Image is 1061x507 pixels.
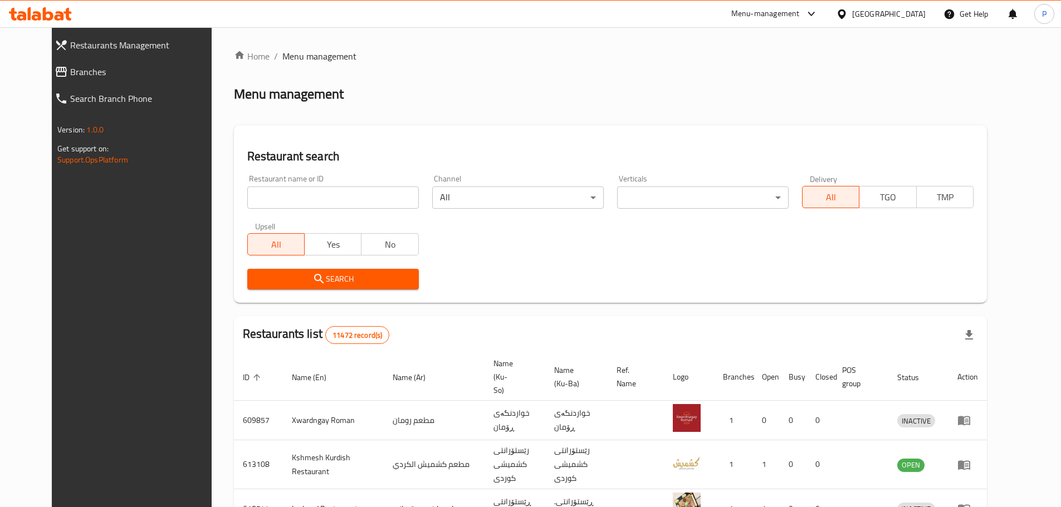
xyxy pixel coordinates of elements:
span: Yes [309,237,357,253]
th: Action [948,353,987,401]
div: Total records count [325,326,389,344]
td: 0 [806,440,833,489]
div: Export file [956,322,982,348]
span: Name (En) [292,371,341,384]
button: All [247,233,305,255]
span: INACTIVE [897,415,935,427]
span: Branches [70,65,220,78]
th: Branches [714,353,753,401]
div: Menu [957,414,978,427]
td: 0 [753,401,780,440]
span: All [807,189,855,205]
div: INACTIVE [897,414,935,427]
a: Search Branch Phone [46,85,229,112]
span: Name (Ku-So) [493,357,532,397]
span: P [1042,8,1047,20]
th: Closed [806,353,833,401]
td: مطعم رومان [384,401,485,440]
span: POS group [842,363,875,390]
button: Yes [304,233,361,255]
td: خواردنگەی ڕۆمان [545,401,608,440]
a: Branches [46,58,229,85]
a: Home [234,50,270,63]
td: رێستۆرانتی کشمیشى كوردى [545,440,608,489]
div: [GEOGRAPHIC_DATA] [852,8,926,20]
span: Version: [57,122,85,137]
td: Kshmesh Kurdish Restaurant [283,440,384,489]
span: Name (Ar) [393,371,440,384]
span: TGO [864,189,912,205]
th: Open [753,353,780,401]
button: All [802,186,859,208]
button: TMP [916,186,974,208]
span: Search Branch Phone [70,92,220,105]
h2: Menu management [234,85,344,103]
td: 609857 [234,401,283,440]
td: 0 [780,440,806,489]
span: Ref. Name [617,363,651,390]
span: Restaurants Management [70,38,220,52]
span: Name (Ku-Ba) [554,363,594,390]
div: Menu-management [731,7,800,21]
th: Logo [664,353,714,401]
button: Search [247,269,419,289]
span: 11472 record(s) [326,330,389,341]
h2: Restaurant search [247,148,974,165]
nav: breadcrumb [234,50,987,63]
a: Restaurants Management [46,32,229,58]
button: No [361,233,418,255]
span: Get support on: [57,141,109,156]
th: Busy [780,353,806,401]
a: Support.OpsPlatform [57,152,128,167]
span: Menu management [282,50,356,63]
span: ID [243,371,264,384]
div: Menu [957,458,978,471]
label: Delivery [810,175,838,183]
td: Xwardngay Roman [283,401,384,440]
span: Status [897,371,933,384]
td: رێستۆرانتی کشمیشى كوردى [485,440,545,489]
span: No [366,237,414,253]
td: 0 [806,401,833,440]
span: 1.0.0 [86,122,104,137]
td: 1 [714,440,753,489]
td: 1 [753,440,780,489]
input: Search for restaurant name or ID.. [247,186,419,209]
td: 0 [780,401,806,440]
div: All [432,186,604,209]
img: Kshmesh Kurdish Restaurant [673,449,701,476]
span: All [252,237,300,253]
span: Search [256,272,410,286]
h2: Restaurants list [243,326,390,344]
label: Upsell [255,222,276,230]
div: ​ [617,186,789,209]
span: OPEN [897,459,925,471]
td: 1 [714,401,753,440]
td: 613108 [234,440,283,489]
img: Xwardngay Roman [673,404,701,432]
td: خواردنگەی ڕۆمان [485,401,545,440]
td: مطعم كشميش الكردي [384,440,485,489]
li: / [274,50,278,63]
span: TMP [921,189,969,205]
button: TGO [859,186,916,208]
